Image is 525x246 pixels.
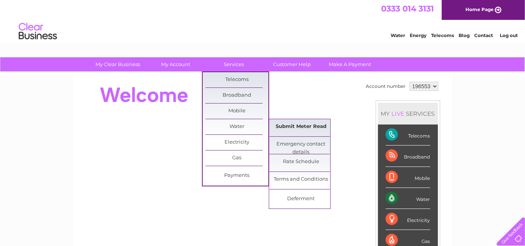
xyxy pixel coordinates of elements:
[144,57,207,71] a: My Account
[386,209,430,230] div: Electricity
[474,32,493,38] a: Contact
[270,137,333,152] a: Emergency contact details
[270,172,333,187] a: Terms and Conditions
[500,32,518,38] a: Log out
[386,146,430,167] div: Broadband
[270,191,333,207] a: Deferment
[205,151,268,166] a: Gas
[205,168,268,183] a: Payments
[260,57,323,71] a: Customer Help
[386,167,430,188] div: Mobile
[459,32,470,38] a: Blog
[318,57,381,71] a: Make A Payment
[205,135,268,150] a: Electricity
[205,104,268,119] a: Mobile
[270,154,333,170] a: Rate Schedule
[18,20,57,43] img: logo.png
[386,125,430,146] div: Telecoms
[381,4,434,13] a: 0333 014 3131
[431,32,454,38] a: Telecoms
[410,32,426,38] a: Energy
[205,119,268,134] a: Water
[378,103,438,125] div: MY SERVICES
[364,80,408,93] td: Account number
[205,88,268,103] a: Broadband
[391,32,405,38] a: Water
[82,4,443,37] div: Clear Business is a trading name of Verastar Limited (registered in [GEOGRAPHIC_DATA] No. 3667643...
[205,72,268,87] a: Telecoms
[390,110,406,117] div: LIVE
[202,57,265,71] a: Services
[86,57,149,71] a: My Clear Business
[270,119,333,134] a: Submit Meter Read
[386,188,430,209] div: Water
